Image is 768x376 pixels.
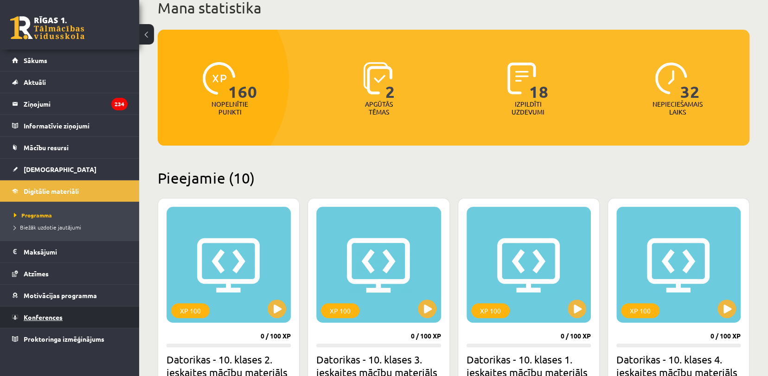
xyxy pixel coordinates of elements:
[507,62,536,95] img: icon-completed-tasks-ad58ae20a441b2904462921112bc710f1caf180af7a3daa7317a5a94f2d26646.svg
[24,291,97,300] span: Motivācijas programma
[655,62,687,95] img: icon-clock-7be60019b62300814b6bd22b8e044499b485619524d84068768e800edab66f18.svg
[12,71,128,93] a: Aktuāli
[321,303,359,318] div: XP 100
[24,269,49,278] span: Atzīmes
[361,100,397,116] p: Apgūtās tēmas
[14,223,81,231] span: Biežāk uzdotie jautājumi
[12,306,128,328] a: Konferences
[24,78,46,86] span: Aktuāli
[24,165,96,173] span: [DEMOGRAPHIC_DATA]
[24,93,128,115] legend: Ziņojumi
[228,62,257,100] span: 160
[10,16,84,39] a: Rīgas 1. Tālmācības vidusskola
[12,159,128,180] a: [DEMOGRAPHIC_DATA]
[12,328,128,350] a: Proktoringa izmēģinājums
[111,98,128,110] i: 234
[24,241,128,262] legend: Maksājumi
[24,115,128,136] legend: Informatīvie ziņojumi
[12,50,128,71] a: Sākums
[171,303,210,318] div: XP 100
[12,137,128,158] a: Mācību resursi
[12,263,128,284] a: Atzīmes
[621,303,659,318] div: XP 100
[12,115,128,136] a: Informatīvie ziņojumi
[14,211,52,219] span: Programma
[12,93,128,115] a: Ziņojumi234
[363,62,392,95] img: icon-learned-topics-4a711ccc23c960034f471b6e78daf4a3bad4a20eaf4de84257b87e66633f6470.svg
[652,100,702,116] p: Nepieciešamais laiks
[24,143,69,152] span: Mācību resursi
[14,223,130,231] a: Biežāk uzdotie jautājumi
[471,303,510,318] div: XP 100
[203,62,235,95] img: icon-xp-0682a9bc20223a9ccc6f5883a126b849a74cddfe5390d2b41b4391c66f2066e7.svg
[158,169,749,187] h2: Pieejamie (10)
[510,100,546,116] p: Izpildīti uzdevumi
[385,62,395,100] span: 2
[680,62,700,100] span: 32
[529,62,549,100] span: 18
[14,211,130,219] a: Programma
[24,313,63,321] span: Konferences
[211,100,248,116] p: Nopelnītie punkti
[12,241,128,262] a: Maksājumi
[24,335,104,343] span: Proktoringa izmēģinājums
[12,285,128,306] a: Motivācijas programma
[24,56,47,64] span: Sākums
[12,180,128,202] a: Digitālie materiāli
[24,187,79,195] span: Digitālie materiāli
